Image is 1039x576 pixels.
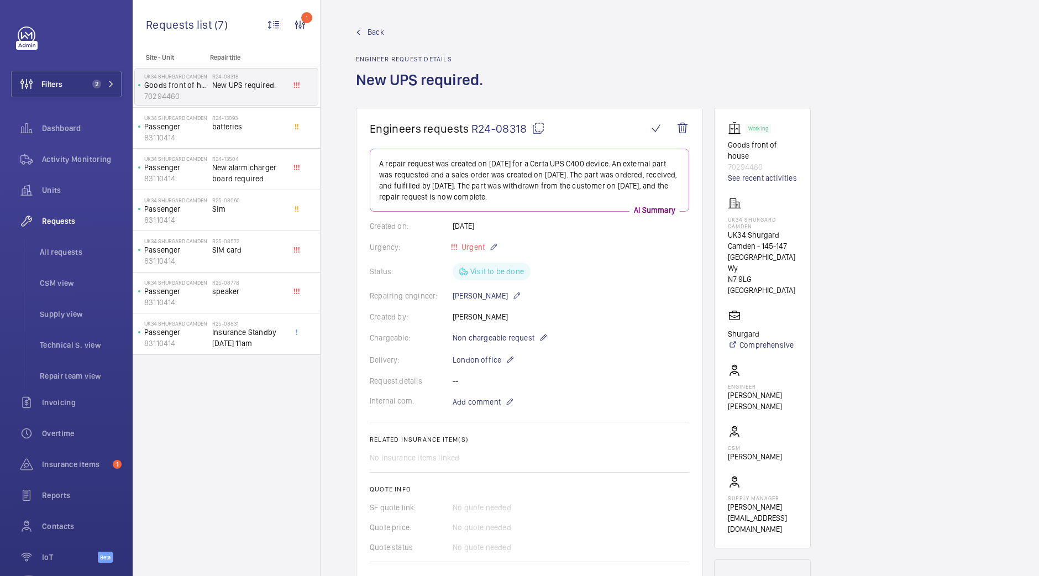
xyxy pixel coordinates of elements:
[212,155,285,162] h2: R24-13504
[144,73,208,80] p: UK34 Shurgard Camden
[459,243,485,252] span: Urgent
[144,244,208,255] p: Passenger
[379,158,680,202] p: A repair request was created on [DATE] for a Certa UPS C400 device. An external part was requeste...
[728,216,797,229] p: UK34 Shurgard Camden
[728,501,797,535] p: [PERSON_NAME][EMAIL_ADDRESS][DOMAIN_NAME]
[40,308,122,320] span: Supply view
[728,161,797,172] p: 70294460
[728,122,746,135] img: elevator.svg
[728,495,797,501] p: Supply manager
[40,277,122,289] span: CSM view
[144,162,208,173] p: Passenger
[144,80,208,91] p: Goods front of house
[144,297,208,308] p: 83110414
[212,203,285,214] span: Sim
[748,127,768,130] p: Working
[11,71,122,97] button: Filters2
[144,114,208,121] p: UK34 Shurgard Camden
[144,286,208,297] p: Passenger
[144,203,208,214] p: Passenger
[40,247,122,258] span: All requests
[144,155,208,162] p: UK34 Shurgard Camden
[212,73,285,80] h2: R24-08318
[728,451,782,462] p: [PERSON_NAME]
[212,320,285,327] h2: R25-08831
[212,279,285,286] h2: R25-08778
[113,460,122,469] span: 1
[98,552,113,563] span: Beta
[144,238,208,244] p: UK34 Shurgard Camden
[144,173,208,184] p: 83110414
[144,320,208,327] p: UK34 Shurgard Camden
[356,70,490,108] h1: New UPS required.
[42,123,122,134] span: Dashboard
[212,114,285,121] h2: R24-13093
[212,238,285,244] h2: R25-08572
[356,55,490,63] h2: Engineer request details
[40,339,122,350] span: Technical S. view
[42,428,122,439] span: Overtime
[144,338,208,349] p: 83110414
[453,396,501,407] span: Add comment
[370,436,689,443] h2: Related insurance item(s)
[133,54,206,61] p: Site - Unit
[368,27,384,38] span: Back
[42,185,122,196] span: Units
[92,80,101,88] span: 2
[144,132,208,143] p: 83110414
[728,328,794,339] p: Shurgard
[210,54,283,61] p: Repair title
[212,162,285,184] span: New alarm charger board required.
[728,172,797,184] a: See recent activities
[42,154,122,165] span: Activity Monitoring
[144,121,208,132] p: Passenger
[212,327,285,349] span: Insurance Standby [DATE] 11am
[144,214,208,226] p: 83110414
[370,122,469,135] span: Engineers requests
[144,255,208,266] p: 83110414
[728,383,797,390] p: Engineer
[40,370,122,381] span: Repair team view
[144,327,208,338] p: Passenger
[453,353,515,366] p: London office
[212,121,285,132] span: batteries
[42,216,122,227] span: Requests
[212,80,285,91] span: New UPS required.
[453,289,521,302] p: [PERSON_NAME]
[728,390,797,412] p: [PERSON_NAME] [PERSON_NAME]
[728,444,782,451] p: CSM
[41,78,62,90] span: Filters
[728,274,797,296] p: N7 9LG [GEOGRAPHIC_DATA]
[212,197,285,203] h2: R25-08060
[212,286,285,297] span: speaker
[42,459,108,470] span: Insurance items
[728,139,797,161] p: Goods front of house
[144,279,208,286] p: UK34 Shurgard Camden
[144,91,208,102] p: 70294460
[42,490,122,501] span: Reports
[728,339,794,350] a: Comprehensive
[42,552,98,563] span: IoT
[629,205,680,216] p: AI Summary
[42,521,122,532] span: Contacts
[146,18,214,32] span: Requests list
[144,197,208,203] p: UK34 Shurgard Camden
[453,332,534,343] span: Non chargeable request
[728,229,797,274] p: UK34 Shurgard Camden - 145-147 [GEOGRAPHIC_DATA] Wy
[212,244,285,255] span: SIM card
[370,485,689,493] h2: Quote info
[42,397,122,408] span: Invoicing
[471,122,545,135] span: R24-08318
